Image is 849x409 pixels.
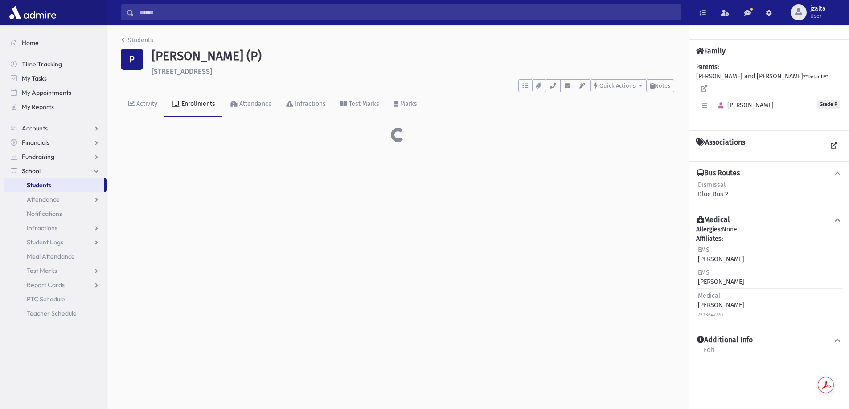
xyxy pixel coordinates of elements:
[134,4,681,20] input: Search
[698,180,728,199] div: Blue Bus 2
[714,101,774,109] span: [PERSON_NAME]
[810,12,826,20] span: User
[698,245,744,264] div: [PERSON_NAME]
[698,312,723,318] small: 7323647770
[696,336,842,345] button: Additional Info
[698,246,710,254] span: EMS
[696,169,842,178] button: Bus Routes
[698,291,744,319] div: [PERSON_NAME]
[817,100,840,109] span: Grade P
[696,63,719,71] b: Parents:
[826,138,842,154] a: View all Associations
[698,268,744,287] div: [PERSON_NAME]
[696,47,726,55] h4: Family
[698,269,710,276] span: EMS
[696,138,745,154] h4: Associations
[696,225,842,321] div: None
[696,235,723,243] b: Affiliates:
[698,292,720,300] span: Medical
[7,4,58,21] img: AdmirePro
[697,215,730,225] h4: Medical
[703,345,715,361] a: Edit
[696,226,722,233] b: Allergies:
[810,5,826,12] span: jzalta
[697,169,740,178] h4: Bus Routes
[696,215,842,225] button: Medical
[697,336,753,345] h4: Additional Info
[696,62,842,123] div: [PERSON_NAME] and [PERSON_NAME]
[698,181,726,189] span: Dismissal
